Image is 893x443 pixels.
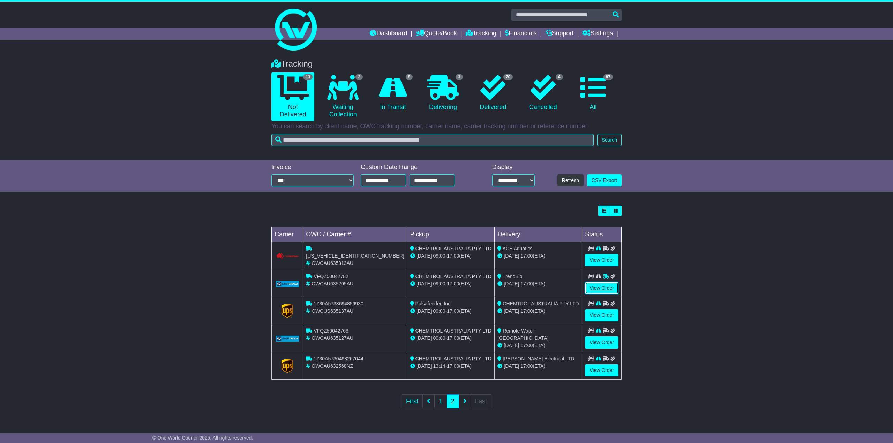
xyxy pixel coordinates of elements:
[282,359,293,373] img: GetCarrierServiceLogo
[520,343,533,348] span: 17:00
[520,253,533,259] span: 17:00
[446,394,459,408] a: 2
[312,281,353,287] span: OWCAU635205AU
[447,281,459,287] span: 17:00
[415,274,491,279] span: CHEMTROL AUSTRALIA PTY LTD
[402,394,423,408] a: First
[504,308,519,314] span: [DATE]
[497,280,579,288] div: (ETA)
[582,28,613,40] a: Settings
[546,28,574,40] a: Support
[603,74,613,80] span: 87
[361,163,473,171] div: Custom Date Range
[497,342,579,349] div: (ETA)
[585,282,618,294] a: View Order
[406,74,413,80] span: 8
[472,72,515,114] a: 70 Delivered
[410,280,492,288] div: - (ETA)
[497,307,579,315] div: (ETA)
[447,335,459,341] span: 17:00
[321,72,364,121] a: 2 Waiting Collection
[492,163,535,171] div: Display
[504,363,519,369] span: [DATE]
[410,335,492,342] div: - (ETA)
[407,227,495,242] td: Pickup
[433,335,445,341] span: 09:00
[276,336,299,342] img: GetCarrierServiceLogo
[312,363,353,369] span: OWCAU632568NZ
[447,253,459,259] span: 17:00
[314,274,348,279] span: VFQZ50042782
[433,308,445,314] span: 09:00
[416,28,457,40] a: Quote/Book
[415,356,491,361] span: CHEMTROL AUSTRALIA PTY LTD
[370,28,407,40] a: Dashboard
[504,253,519,259] span: [DATE]
[503,246,533,251] span: ACE Aquatics
[421,72,464,114] a: 3 Delivering
[434,394,447,408] a: 1
[433,281,445,287] span: 09:00
[585,254,618,266] a: View Order
[271,72,314,121] a: 13 Not Delivered
[572,72,615,114] a: 87 All
[417,281,432,287] span: [DATE]
[312,308,353,314] span: OWCUS635137AU
[504,281,519,287] span: [DATE]
[415,301,450,306] span: Pulsafeeder, Inc
[585,336,618,349] a: View Order
[417,308,432,314] span: [DATE]
[410,307,492,315] div: - (ETA)
[585,309,618,321] a: View Order
[497,252,579,260] div: (ETA)
[495,227,582,242] td: Delivery
[314,356,363,361] span: 1Z30A5730498267044
[582,227,622,242] td: Status
[503,301,579,306] span: CHEMTROL AUSTRALIA PTY LTD
[503,274,522,279] span: TrendBio
[282,304,293,318] img: GetCarrierServiceLogo
[276,281,299,287] img: GetCarrierServiceLogo
[556,74,563,80] span: 4
[312,260,353,266] span: OWCAU635313AU
[306,253,404,259] span: [US_VEHICLE_IDENTIFICATION_NUMBER]
[410,252,492,260] div: - (ETA)
[268,59,625,69] div: Tracking
[417,363,432,369] span: [DATE]
[415,246,491,251] span: CHEMTROL AUSTRALIA PTY LTD
[272,227,303,242] td: Carrier
[466,28,496,40] a: Tracking
[587,174,622,186] a: CSV Export
[503,356,574,361] span: [PERSON_NAME] Electrical LTD
[520,281,533,287] span: 17:00
[521,72,564,114] a: 4 Cancelled
[503,74,513,80] span: 70
[520,308,533,314] span: 17:00
[456,74,463,80] span: 3
[314,328,348,334] span: VFQZ50042768
[417,335,432,341] span: [DATE]
[433,363,445,369] span: 13:14
[355,74,363,80] span: 2
[447,363,459,369] span: 17:00
[303,74,313,80] span: 13
[410,362,492,370] div: - (ETA)
[372,72,414,114] a: 8 In Transit
[447,308,459,314] span: 17:00
[497,362,579,370] div: (ETA)
[557,174,584,186] button: Refresh
[505,28,537,40] a: Financials
[497,328,548,341] span: Remote Water [GEOGRAPHIC_DATA]
[504,343,519,348] span: [DATE]
[520,363,533,369] span: 17:00
[303,227,407,242] td: OWC / Carrier #
[597,134,622,146] button: Search
[585,364,618,376] a: View Order
[271,163,354,171] div: Invoice
[433,253,445,259] span: 09:00
[312,335,353,341] span: OWCAU635127AU
[276,253,299,260] img: Couriers_Please.png
[152,435,253,441] span: © One World Courier 2025. All rights reserved.
[271,123,622,130] p: You can search by client name, OWC tracking number, carrier name, carrier tracking number or refe...
[417,253,432,259] span: [DATE]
